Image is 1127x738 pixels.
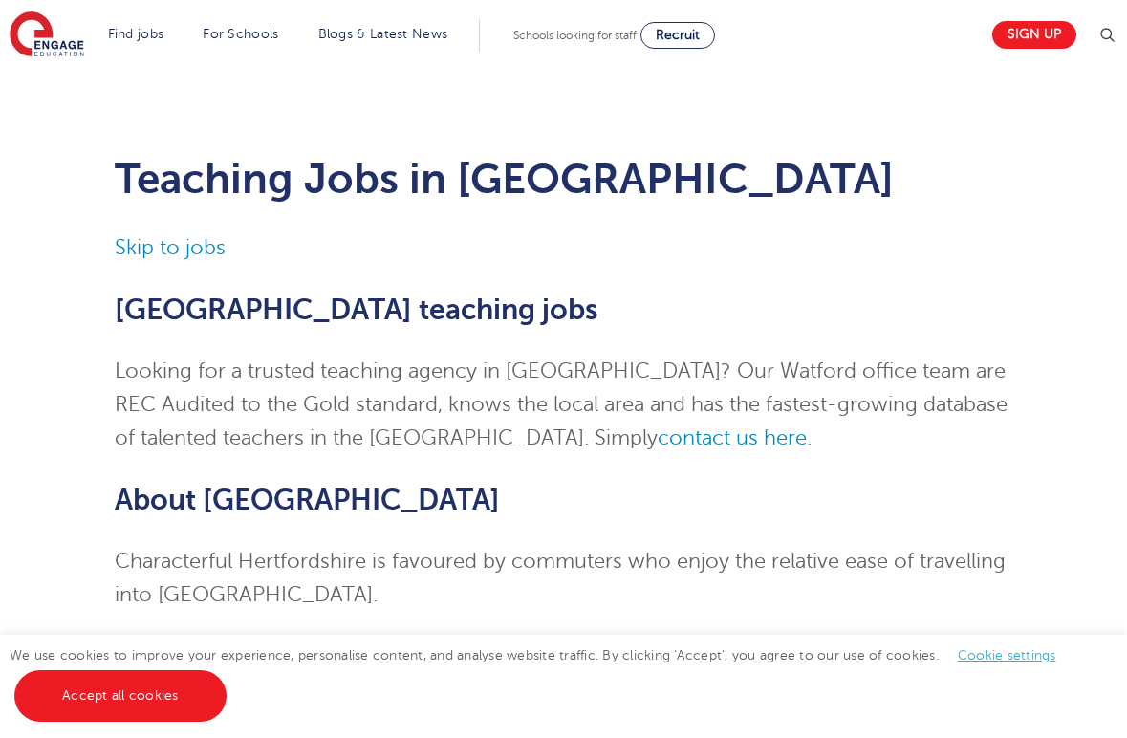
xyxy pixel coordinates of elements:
[318,27,448,41] a: Blogs & Latest News
[10,648,1075,703] span: We use cookies to improve your experience, personalise content, and analyse website traffic. By c...
[992,21,1076,49] a: Sign up
[115,359,1008,449] span: Looking for a trusted teaching agency in [GEOGRAPHIC_DATA]? Our Watford office team are REC Audit...
[115,550,1006,606] span: Characterful Hertfordshire is favoured by commuters who enjoy the relative ease of travelling int...
[115,236,226,259] a: Skip to jobs
[115,293,598,326] b: [GEOGRAPHIC_DATA] teaching jobs
[108,27,164,41] a: Find jobs
[640,22,715,49] a: Recruit
[958,648,1056,662] a: Cookie settings
[658,426,807,449] a: contact us here
[513,29,637,42] span: Schools looking for staff
[115,484,500,516] b: About [GEOGRAPHIC_DATA]
[807,426,812,449] span: .
[10,11,84,59] img: Engage Education
[656,28,700,42] span: Recruit
[203,27,278,41] a: For Schools
[14,670,227,722] a: Accept all cookies
[115,155,1013,203] h1: Teaching Jobs in [GEOGRAPHIC_DATA]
